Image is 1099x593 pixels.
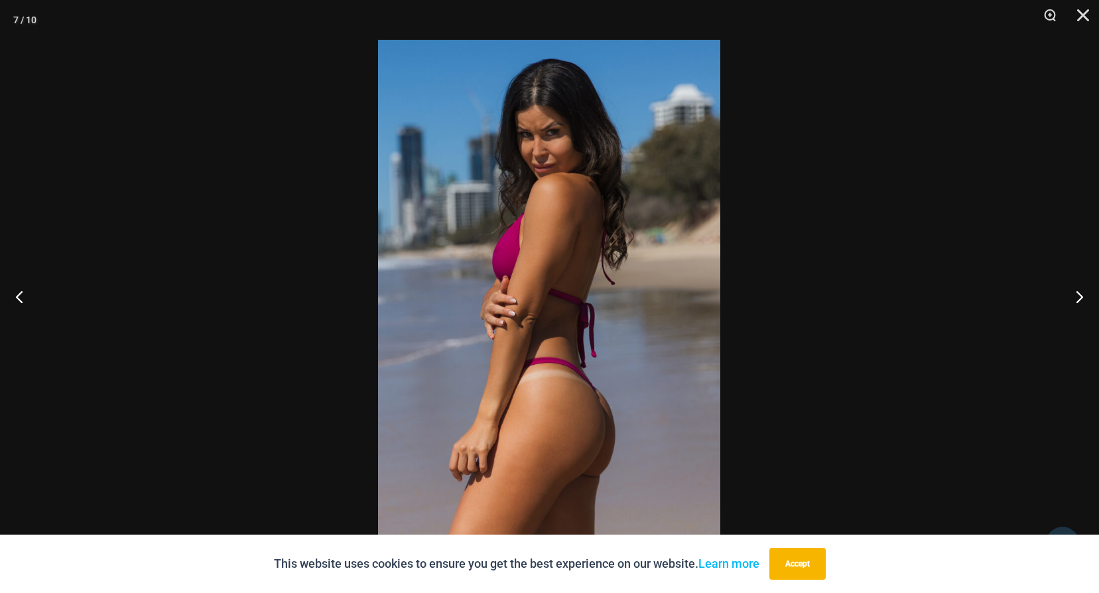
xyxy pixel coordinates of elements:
button: Next [1049,263,1099,330]
a: Learn more [698,557,759,570]
img: Tight Rope Pink 319 Top 4212 Micro 03 [378,40,720,553]
p: This website uses cookies to ensure you get the best experience on our website. [274,554,759,574]
div: 7 / 10 [13,10,36,30]
button: Accept [769,548,826,580]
